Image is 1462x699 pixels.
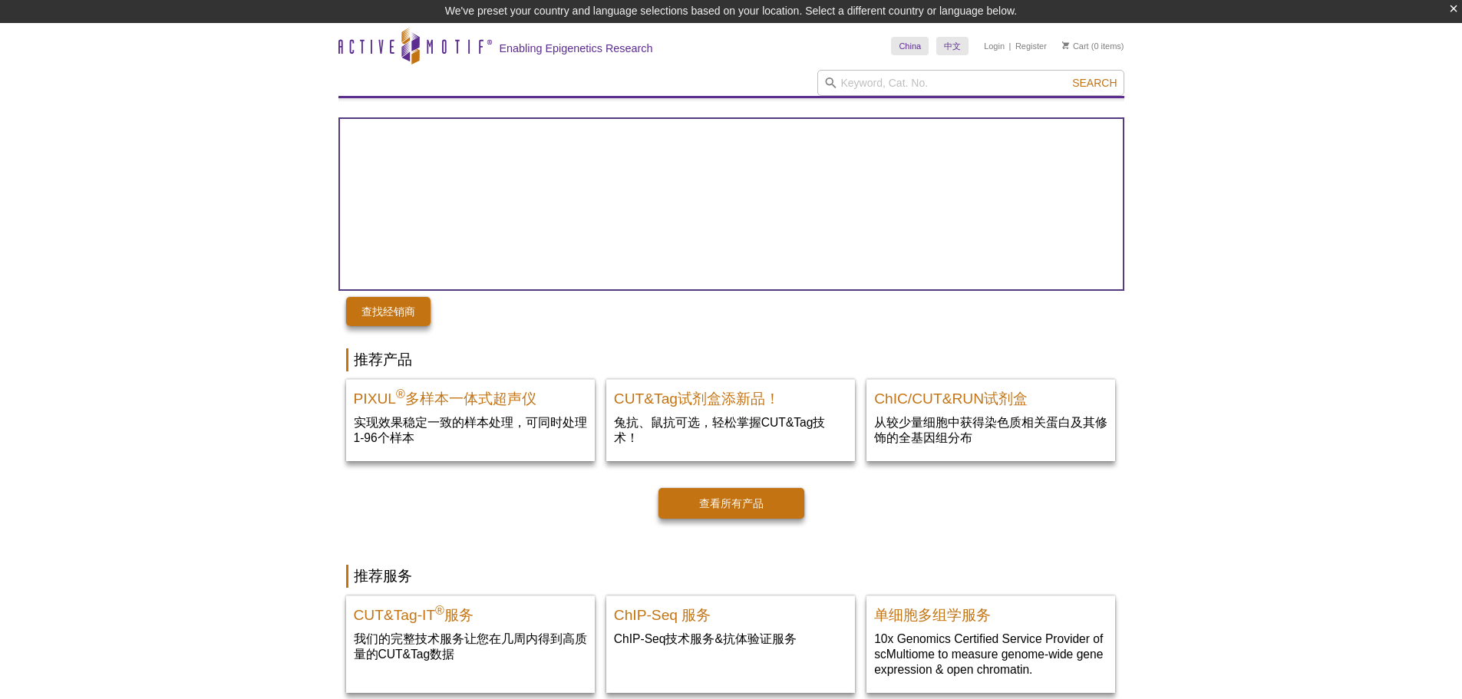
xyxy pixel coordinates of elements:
[891,37,929,55] a: China
[354,414,587,446] p: 实现效果稳定一致的样本处理，可同时处理1-96个样本
[500,41,653,55] h2: Enabling Epigenetics Research
[658,488,804,519] a: 查看所有产品
[614,631,847,647] p: ChIP-Seq技术服务&抗体验证服务
[346,348,1117,371] h2: 推荐产品
[354,600,587,623] h2: CUT&Tag-IT 服务
[1015,41,1047,51] a: Register
[346,297,431,326] a: 查找经销商
[874,414,1107,446] p: 从较少量细胞中获得染色质相关蛋白及其修饰的全基因组分布
[1009,37,1012,55] li: |
[874,384,1107,407] h2: ChIC/CUT&RUN试剂盒
[1068,76,1121,90] button: Search
[1062,41,1089,51] a: Cart
[346,379,595,461] a: PIXUL Multi-Sample Sonicator PIXUL®多样本一体式超声仪 实现效果稳定一致的样本处理，可同时处理1-96个样本
[346,565,1117,588] h2: 推荐服务
[874,631,1107,678] p: 10x Genomics Certified Service Provider of scMultiome to measure genome-wide gene expression & op...
[614,414,847,446] p: 兔抗、鼠抗可选，轻松掌握CUT&Tag技术！
[936,37,969,55] a: 中文
[874,600,1107,623] h2: 单细胞多组学服务
[354,384,587,407] h2: PIXUL 多样本一体式超声仪
[866,379,1115,461] a: ChIC/CUT&RUN Assay Kit ChIC/CUT&RUN试剂盒 从较少量细胞中获得染色质相关蛋白及其修饰的全基因组分布
[435,604,444,617] sup: ®
[1072,77,1117,89] span: Search
[346,595,595,678] a: CUT&Tag-IT Service CUT&Tag-IT®服务 我们的完整技术服务让您在几周内得到高质量的CUT&Tag数据
[396,387,405,401] sup: ®
[866,595,1115,693] a: Single-Cell Multiome Servicee 单细胞多组学服务 10x Genomics Certified Service Provider of scMultiome to m...
[984,41,1005,51] a: Login
[817,70,1124,96] input: Keyword, Cat. No.
[614,384,847,407] h2: CUT&Tag试剂盒添新品！
[606,379,855,461] a: CUT&Tag试剂盒添新品！ CUT&Tag试剂盒添新品！ 兔抗、鼠抗可选，轻松掌握CUT&Tag技术！
[1062,37,1124,55] li: (0 items)
[1062,41,1069,49] img: Your Cart
[614,600,847,623] h2: ChIP-Seq 服务
[354,631,587,662] p: 我们的完整技术服务让您在几周内得到高质量的CUT&Tag数据
[606,595,855,662] a: ChIP-Seq Service ChIP-Seq 服务 ChIP-Seq技术服务&抗体验证服务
